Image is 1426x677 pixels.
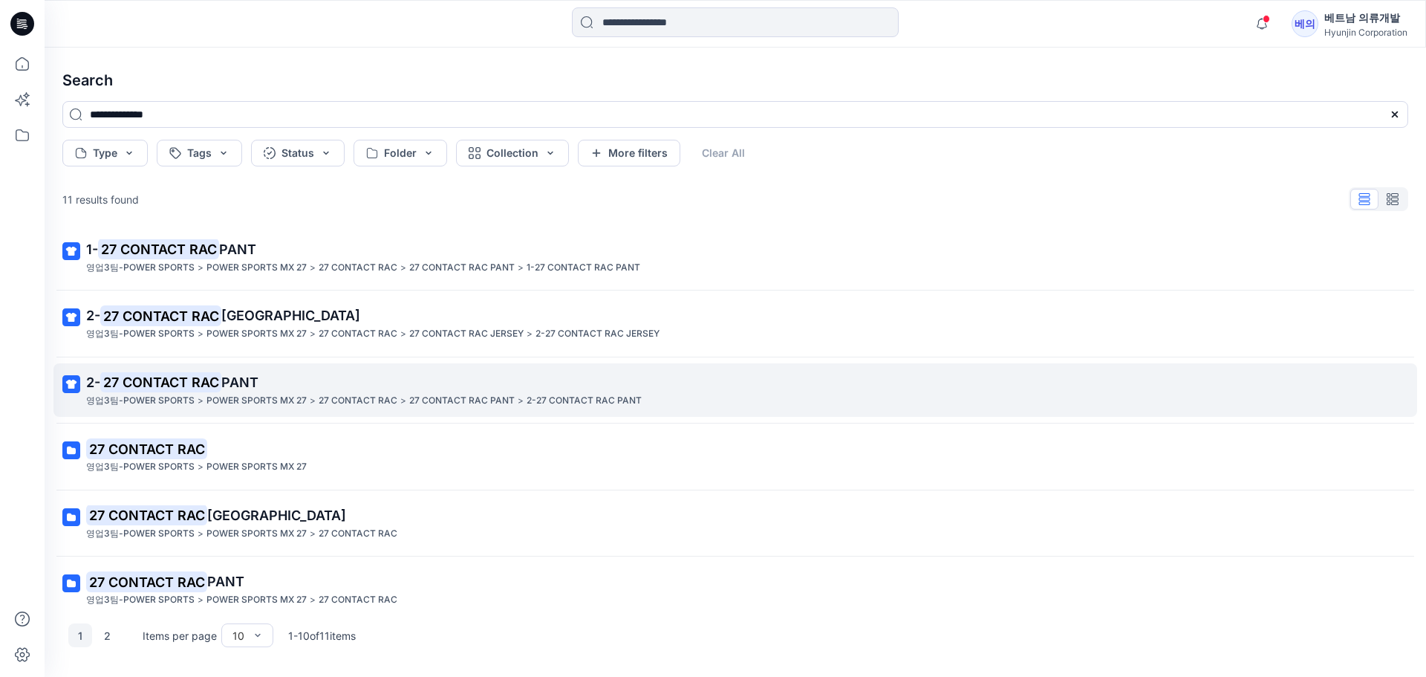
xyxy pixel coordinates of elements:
[86,393,195,409] p: 영업3팀-POWER SPORTS
[206,260,307,276] p: POWER SPORTS MX 27
[1324,27,1407,38] div: Hyunjin Corporation
[86,260,195,276] p: 영업3팀-POWER SPORTS
[319,326,397,342] p: 27 CONTACT RAC
[409,260,515,276] p: 27 CONTACT RAC PANT
[518,393,524,409] p: >
[198,592,204,608] p: >
[456,140,569,166] button: Collection
[95,623,119,647] button: 2
[198,526,204,542] p: >
[527,393,642,409] p: 2-27 CONTACT RAC PANT
[409,393,515,409] p: 27 CONTACT RAC PANT
[53,563,1417,617] a: 27 CONTACT RACPANT영업3팀-POWER SPORTS>POWER SPORTS MX 27>27 CONTACT RAC
[86,505,207,525] mark: 27 CONTACT RAC
[400,393,406,409] p: >
[354,140,447,166] button: Folder
[319,260,397,276] p: 27 CONTACT RAC
[53,230,1417,285] a: 1-27 CONTACT RACPANT영업3팀-POWER SPORTS>POWER SPORTS MX 27>27 CONTACT RAC>27 CONTACT RAC PANT>1-27 ...
[143,628,217,644] p: Items per page
[219,242,256,257] span: PANT
[288,628,356,644] p: 1 - 10 of 11 items
[198,326,204,342] p: >
[86,438,207,459] mark: 27 CONTACT RAC
[206,393,307,409] p: POWER SPORTS MX 27
[86,242,98,257] span: 1-
[100,372,221,392] mark: 27 CONTACT RAC
[62,192,139,207] p: 11 results found
[319,526,397,542] p: 27 CONTACT RAC
[51,59,1420,101] h4: Search
[310,526,316,542] p: >
[1324,9,1407,27] div: 베트남 의류개발
[527,260,640,276] p: 1-27 CONTACT RAC PANT
[319,592,397,608] p: 27 CONTACT RAC
[206,526,307,542] p: POWER SPORTS MX 27
[86,571,207,592] mark: 27 CONTACT RAC
[206,459,307,475] p: POWER SPORTS MX 27
[535,326,660,342] p: 2-27 CONTACT RAC JERSEY
[86,459,195,475] p: 영업3팀-POWER SPORTS
[251,140,345,166] button: Status
[100,305,221,326] mark: 27 CONTACT RAC
[400,260,406,276] p: >
[400,326,406,342] p: >
[206,326,307,342] p: POWER SPORTS MX 27
[62,140,148,166] button: Type
[198,393,204,409] p: >
[86,375,100,390] span: 2-
[578,140,680,166] button: More filters
[319,393,397,409] p: 27 CONTACT RAC
[68,623,92,647] button: 1
[86,308,100,323] span: 2-
[310,592,316,608] p: >
[527,326,533,342] p: >
[198,459,204,475] p: >
[232,628,244,644] div: 10
[207,508,346,523] span: [GEOGRAPHIC_DATA]
[310,393,316,409] p: >
[86,326,195,342] p: 영업3팀-POWER SPORTS
[221,308,360,323] span: [GEOGRAPHIC_DATA]
[1292,10,1318,37] div: 베의
[409,326,524,342] p: 27 CONTACT RAC JERSEY
[310,260,316,276] p: >
[157,140,242,166] button: Tags
[207,574,244,589] span: PANT
[98,239,219,259] mark: 27 CONTACT RAC
[206,592,307,608] p: POWER SPORTS MX 27
[86,592,195,608] p: 영업3팀-POWER SPORTS
[53,430,1417,484] a: 27 CONTACT RAC영업3팀-POWER SPORTS>POWER SPORTS MX 27
[221,375,258,390] span: PANT
[86,526,195,542] p: 영업3팀-POWER SPORTS
[310,326,316,342] p: >
[53,496,1417,551] a: 27 CONTACT RAC[GEOGRAPHIC_DATA]영업3팀-POWER SPORTS>POWER SPORTS MX 27>27 CONTACT RAC
[198,260,204,276] p: >
[53,363,1417,418] a: 2-27 CONTACT RACPANT영업3팀-POWER SPORTS>POWER SPORTS MX 27>27 CONTACT RAC>27 CONTACT RAC PANT>2-27 ...
[53,297,1417,351] a: 2-27 CONTACT RAC[GEOGRAPHIC_DATA]영업3팀-POWER SPORTS>POWER SPORTS MX 27>27 CONTACT RAC>27 CONTACT R...
[518,260,524,276] p: >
